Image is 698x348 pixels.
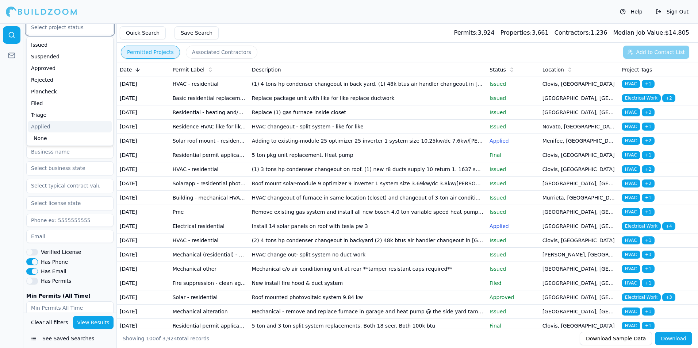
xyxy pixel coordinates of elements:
[170,276,249,290] td: Fire suppression - clean agent gas system
[170,290,249,305] td: Solar - residential
[540,120,619,134] td: Novato, [GEOGRAPHIC_DATA]
[540,305,619,319] td: [GEOGRAPHIC_DATA], [GEOGRAPHIC_DATA]
[622,251,640,259] span: HVAC
[662,222,675,230] span: + 4
[622,179,640,187] span: HVAC
[29,316,70,329] button: Clear all filters
[613,28,689,37] div: $ 14,805
[121,46,180,59] button: Permitted Projects
[501,29,532,36] span: Properties:
[249,205,487,219] td: Remove existing gas system and install all new bosch 4.0 ton variable speed heat pump matched wit...
[252,66,281,73] span: Description
[540,219,619,233] td: [GEOGRAPHIC_DATA], [GEOGRAPHIC_DATA]
[117,248,170,262] td: [DATE]
[117,177,170,191] td: [DATE]
[642,108,655,116] span: + 2
[555,28,607,37] div: 1,236
[27,162,104,175] input: Select business state
[501,28,549,37] div: 3,661
[490,308,537,315] p: Issued
[642,236,655,244] span: + 1
[580,332,652,345] button: Download Sample Data
[120,26,166,39] button: Quick Search
[117,134,170,148] td: [DATE]
[249,162,487,177] td: (1) 3 tons hp condenser changeout on roof. (1) new r8 ducts supply 10 return 1. 1637 sqft of r38 ...
[117,120,170,134] td: [DATE]
[170,91,249,105] td: Basic residential replacement
[170,248,249,262] td: Mechanical (residential) - HVAC changeout
[41,269,66,274] label: Has Email
[622,236,640,244] span: HVAC
[490,279,537,287] p: Filed
[622,151,640,159] span: HVAC
[28,109,112,121] div: Triage
[642,208,655,216] span: + 1
[490,137,537,144] p: Applied
[117,191,170,205] td: [DATE]
[540,91,619,105] td: [GEOGRAPHIC_DATA], [GEOGRAPHIC_DATA]
[73,316,114,329] button: View Results
[652,6,692,18] button: Sign Out
[540,262,619,276] td: [GEOGRAPHIC_DATA], [GEOGRAPHIC_DATA]
[490,80,537,88] p: Issued
[170,191,249,205] td: Building - mechanical HVAC replacement like for like
[117,105,170,120] td: [DATE]
[27,197,104,210] input: Select license state
[540,77,619,91] td: Clovis, [GEOGRAPHIC_DATA]
[26,301,114,314] input: Min Permits All Time
[642,194,655,202] span: + 1
[622,123,640,131] span: HVAC
[26,145,114,158] input: Business name
[655,332,692,345] button: Download
[249,148,487,162] td: 5 ton pkg unit replacement. Heat pump
[170,77,249,91] td: HVAC - residential
[249,233,487,248] td: (2) 4 tons hp condenser changeout in backyard (2) 48k btus air handler changeout in [GEOGRAPHIC_D...
[642,123,655,131] span: + 1
[622,94,661,102] span: Electrical Work
[622,108,640,116] span: HVAC
[249,248,487,262] td: HVAC change out- split system no duct work
[622,208,640,216] span: HVAC
[26,230,114,243] input: Email
[117,162,170,177] td: [DATE]
[174,26,219,39] button: Save Search
[146,336,156,341] span: 100
[642,279,655,287] span: + 1
[117,205,170,219] td: [DATE]
[490,265,537,272] p: Issued
[622,293,661,301] span: Electrical Work
[540,319,619,333] td: Clovis, [GEOGRAPHIC_DATA]
[249,290,487,305] td: Roof mounted photovoltaic system 9.84 kw
[490,251,537,258] p: Issued
[249,305,487,319] td: Mechanical - remove and replace furnace in garage and heat pump @ the side yard tamper resistant ...
[120,66,132,73] span: Date
[26,36,114,146] div: Suggestions
[170,233,249,248] td: HVAC - residential
[540,105,619,120] td: [GEOGRAPHIC_DATA], [GEOGRAPHIC_DATA]
[540,276,619,290] td: [GEOGRAPHIC_DATA], [GEOGRAPHIC_DATA]
[41,259,68,264] label: Has Phone
[249,120,487,134] td: HVAC changeout - split system - like for like
[117,77,170,91] td: [DATE]
[642,308,655,316] span: + 1
[622,279,640,287] span: HVAC
[170,319,249,333] td: Residential permit application
[26,214,114,227] input: Phone ex: 5555555555
[642,322,655,330] span: + 1
[540,248,619,262] td: [PERSON_NAME], [GEOGRAPHIC_DATA]
[170,219,249,233] td: Electrical residential
[27,179,104,192] input: Select typical contract value
[540,233,619,248] td: Clovis, [GEOGRAPHIC_DATA]
[490,123,537,130] p: Issued
[490,208,537,216] p: Issued
[28,132,112,144] div: _None_
[454,29,478,36] span: Permits:
[249,105,487,120] td: Replace (1) gas furnace inside closet
[249,219,487,233] td: Install 14 solar panels on roof with tesla pw 3
[642,179,655,187] span: + 2
[490,109,537,116] p: Issued
[490,66,506,73] span: Status
[26,332,114,345] button: See Saved Searches
[28,62,112,74] div: Approved
[540,177,619,191] td: [GEOGRAPHIC_DATA], [GEOGRAPHIC_DATA]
